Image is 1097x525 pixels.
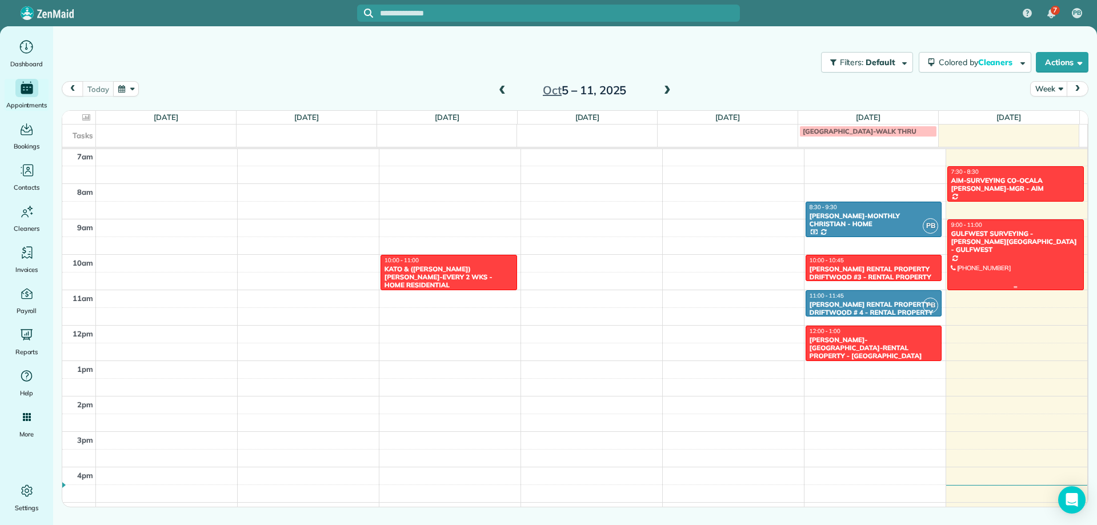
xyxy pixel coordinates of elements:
span: 10:00 - 11:00 [385,257,419,264]
a: Payroll [5,284,49,316]
span: 3pm [77,435,93,444]
span: 8am [77,187,93,197]
a: [DATE] [856,113,880,122]
a: Contacts [5,161,49,193]
a: Settings [5,482,49,514]
span: PB [923,218,938,234]
span: Bookings [14,141,40,152]
span: Filters: [840,57,864,67]
span: 8:30 - 9:30 [810,203,837,211]
a: [DATE] [715,113,740,122]
a: [DATE] [435,113,459,122]
span: Oct [543,83,562,97]
span: Colored by [939,57,1016,67]
a: Help [5,367,49,399]
span: 1pm [77,364,93,374]
span: Contacts [14,182,39,193]
div: [PERSON_NAME] RENTAL PROPERTY DRIFTWOOD #3 - RENTAL PROPERTY [809,265,939,282]
button: Focus search [357,9,373,18]
a: [DATE] [996,113,1021,122]
span: [GEOGRAPHIC_DATA]-WALK THRU [803,127,916,135]
div: GULFWEST SURVEYING -[PERSON_NAME][GEOGRAPHIC_DATA] - GULFWEST [951,230,1080,254]
button: next [1067,81,1088,97]
span: 2pm [77,400,93,409]
span: Help [20,387,34,399]
span: Default [866,57,896,67]
span: 9am [77,223,93,232]
span: Dashboard [10,58,43,70]
span: PB [1073,9,1081,18]
a: Reports [5,326,49,358]
span: Cleaners [978,57,1015,67]
button: Filters: Default [821,52,913,73]
div: [PERSON_NAME] RENTAL PROPERTY-DRIFTWOOD # 4 - RENTAL PROPERTY [809,300,939,317]
span: 4pm [77,471,93,480]
span: More [19,428,34,440]
a: Bookings [5,120,49,152]
a: Filters: Default [815,52,913,73]
span: Cleaners [14,223,39,234]
a: Invoices [5,243,49,275]
h2: 5 – 11, 2025 [513,84,656,97]
span: 7am [77,152,93,161]
span: Invoices [15,264,38,275]
svg: Focus search [364,9,373,18]
a: [DATE] [294,113,319,122]
span: 11:00 - 11:45 [810,292,844,299]
span: 5pm [77,506,93,515]
span: 10:00 - 10:45 [810,257,844,264]
span: Reports [15,346,38,358]
span: 10am [73,258,93,267]
a: Appointments [5,79,49,111]
div: [PERSON_NAME]-MONTHLY CHRISTIAN - HOME [809,212,939,229]
span: Payroll [17,305,37,316]
a: Cleaners [5,202,49,234]
span: 7:30 - 8:30 [951,168,979,175]
div: KATO & ([PERSON_NAME])[PERSON_NAME]-EVERY 2 WKS - HOME RESIDENTIAL [384,265,514,290]
span: 7 [1053,6,1057,15]
button: prev [62,81,83,97]
span: 9:00 - 11:00 [951,221,982,229]
button: Actions [1036,52,1088,73]
span: 12:00 - 1:00 [810,327,840,335]
a: Dashboard [5,38,49,70]
div: AIM-SURVEYING CO-OCALA [PERSON_NAME]-MGR - AIM [951,177,1080,193]
span: 12pm [73,329,93,338]
div: Open Intercom Messenger [1058,486,1086,514]
div: 7 unread notifications [1039,1,1063,26]
span: PB [923,298,938,313]
button: Week [1030,81,1067,97]
button: Colored byCleaners [919,52,1031,73]
span: 11am [73,294,93,303]
span: Settings [15,502,39,514]
a: [DATE] [154,113,178,122]
div: [PERSON_NAME]-[GEOGRAPHIC_DATA]-RENTAL PROPERTY - [GEOGRAPHIC_DATA] [809,336,939,360]
a: [DATE] [575,113,600,122]
span: Appointments [6,99,47,111]
button: today [82,81,114,97]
